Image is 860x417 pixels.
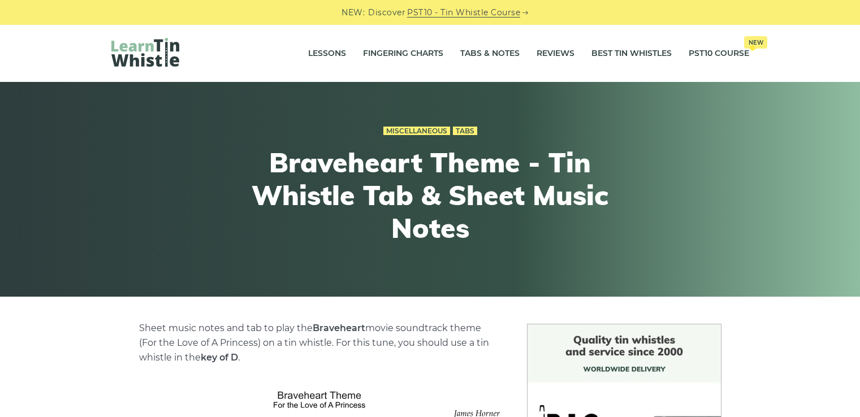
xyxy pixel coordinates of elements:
[201,352,238,363] strong: key of D
[744,36,767,49] span: New
[383,127,450,136] a: Miscellaneous
[308,40,346,68] a: Lessons
[139,321,500,365] p: Sheet music notes and tab to play the movie soundtrack theme (For the Love of A Princess) on a ti...
[313,323,365,333] strong: Braveheart
[363,40,443,68] a: Fingering Charts
[689,40,749,68] a: PST10 CourseNew
[537,40,574,68] a: Reviews
[222,146,638,244] h1: Braveheart Theme - Tin Whistle Tab & Sheet Music Notes
[111,38,179,67] img: LearnTinWhistle.com
[460,40,520,68] a: Tabs & Notes
[591,40,672,68] a: Best Tin Whistles
[453,127,477,136] a: Tabs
